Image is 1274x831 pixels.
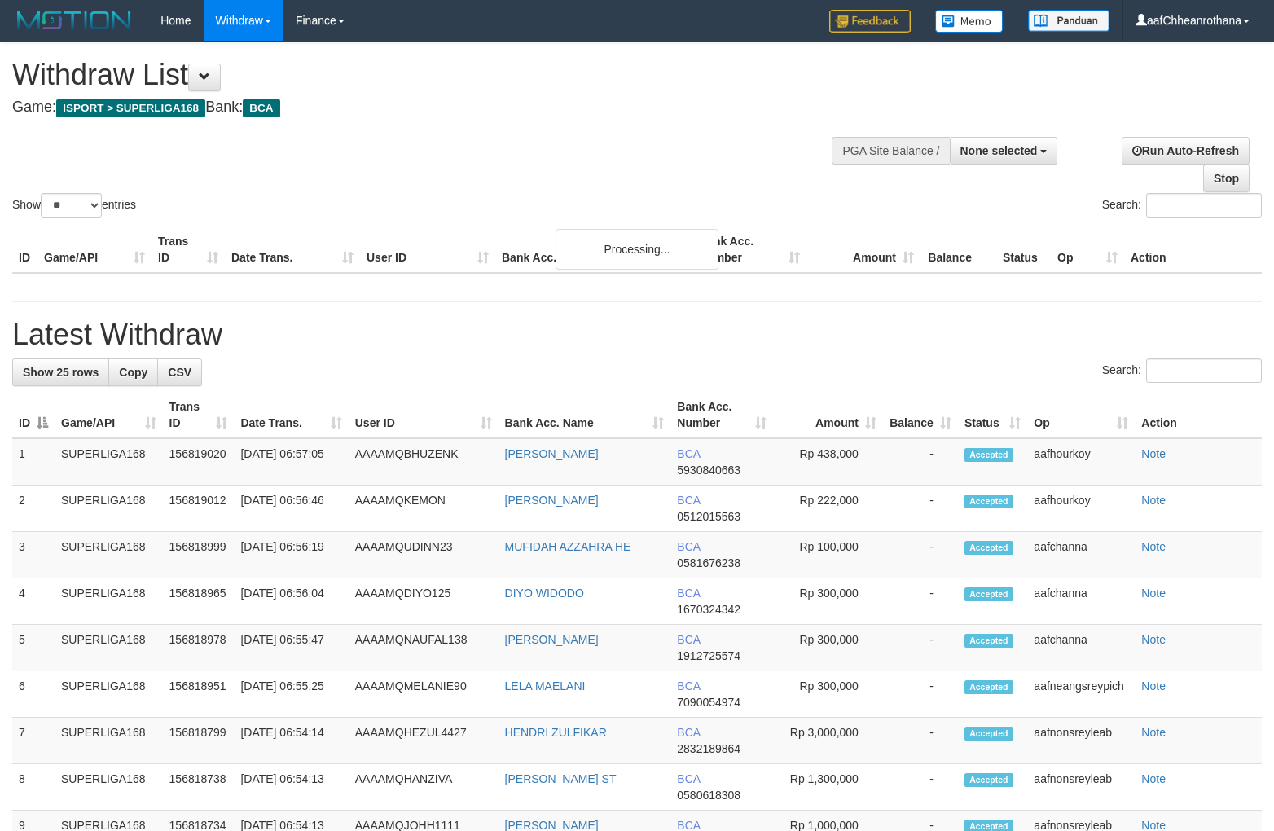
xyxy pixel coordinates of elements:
td: 1 [12,438,55,486]
th: Balance [920,226,996,273]
th: Game/API: activate to sort column ascending [55,392,163,438]
span: Accepted [964,680,1013,694]
td: AAAAMQHANZIVA [349,764,499,811]
span: Copy 2832189864 to clipboard [677,742,740,755]
span: Show 25 rows [23,366,99,379]
a: Note [1141,447,1166,460]
td: AAAAMQMELANIE90 [349,671,499,718]
td: 156819012 [163,486,235,532]
th: Amount [806,226,920,273]
a: [PERSON_NAME] ST [505,772,617,785]
img: Button%20Memo.svg [935,10,1004,33]
th: Date Trans.: activate to sort column ascending [234,392,348,438]
td: AAAAMQNAUFAL138 [349,625,499,671]
th: Action [1124,226,1262,273]
td: AAAAMQKEMON [349,486,499,532]
td: aafhourkoy [1027,438,1135,486]
th: Bank Acc. Name: activate to sort column ascending [499,392,671,438]
span: BCA [677,447,700,460]
td: - [883,764,958,811]
th: Trans ID: activate to sort column ascending [163,392,235,438]
td: [DATE] 06:54:14 [234,718,348,764]
a: Stop [1203,165,1250,192]
td: Rp 438,000 [773,438,883,486]
td: Rp 3,000,000 [773,718,883,764]
span: ISPORT > SUPERLIGA168 [56,99,205,117]
span: Copy 0581676238 to clipboard [677,556,740,569]
a: Copy [108,358,158,386]
td: - [883,438,958,486]
td: aafchanna [1027,625,1135,671]
td: - [883,578,958,625]
input: Search: [1146,193,1262,218]
th: Op: activate to sort column ascending [1027,392,1135,438]
td: 5 [12,625,55,671]
td: Rp 300,000 [773,578,883,625]
span: BCA [677,772,700,785]
td: aafchanna [1027,578,1135,625]
td: SUPERLIGA168 [55,438,163,486]
a: MUFIDAH AZZAHRA HE [505,540,631,553]
td: SUPERLIGA168 [55,625,163,671]
div: PGA Site Balance / [832,137,949,165]
span: Accepted [964,541,1013,555]
td: - [883,671,958,718]
a: DIYO WIDODO [505,587,584,600]
input: Search: [1146,358,1262,383]
td: 156819020 [163,438,235,486]
a: LELA MAELANI [505,679,586,692]
td: 3 [12,532,55,578]
td: aafnonsreyleab [1027,718,1135,764]
span: Accepted [964,448,1013,462]
span: CSV [168,366,191,379]
th: Bank Acc. Number [692,226,806,273]
td: Rp 222,000 [773,486,883,532]
span: Copy [119,366,147,379]
td: 156818999 [163,532,235,578]
a: CSV [157,358,202,386]
th: Amount: activate to sort column ascending [773,392,883,438]
th: Action [1135,392,1262,438]
td: AAAAMQDIYO125 [349,578,499,625]
th: Bank Acc. Name [495,226,692,273]
td: - [883,532,958,578]
span: Copy 0580618308 to clipboard [677,789,740,802]
td: 8 [12,764,55,811]
td: 2 [12,486,55,532]
th: User ID [360,226,495,273]
td: [DATE] 06:56:04 [234,578,348,625]
td: [DATE] 06:55:25 [234,671,348,718]
span: Accepted [964,495,1013,508]
td: Rp 100,000 [773,532,883,578]
a: Note [1141,587,1166,600]
a: Note [1141,772,1166,785]
td: [DATE] 06:55:47 [234,625,348,671]
td: 156818978 [163,625,235,671]
span: Copy 1670324342 to clipboard [677,603,740,616]
td: 6 [12,671,55,718]
td: 156818799 [163,718,235,764]
a: Note [1141,679,1166,692]
th: Op [1051,226,1124,273]
a: Run Auto-Refresh [1122,137,1250,165]
td: Rp 300,000 [773,671,883,718]
td: SUPERLIGA168 [55,486,163,532]
label: Show entries [12,193,136,218]
td: - [883,718,958,764]
th: Status [996,226,1051,273]
a: [PERSON_NAME] [505,633,599,646]
span: Copy 5930840663 to clipboard [677,464,740,477]
h1: Withdraw List [12,59,833,91]
label: Search: [1102,358,1262,383]
img: Feedback.jpg [829,10,911,33]
img: panduan.png [1028,10,1109,32]
td: Rp 1,300,000 [773,764,883,811]
span: BCA [677,540,700,553]
td: AAAAMQBHUZENK [349,438,499,486]
span: BCA [677,726,700,739]
h4: Game: Bank: [12,99,833,116]
td: 156818965 [163,578,235,625]
a: [PERSON_NAME] [505,494,599,507]
td: [DATE] 06:57:05 [234,438,348,486]
td: aafhourkoy [1027,486,1135,532]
